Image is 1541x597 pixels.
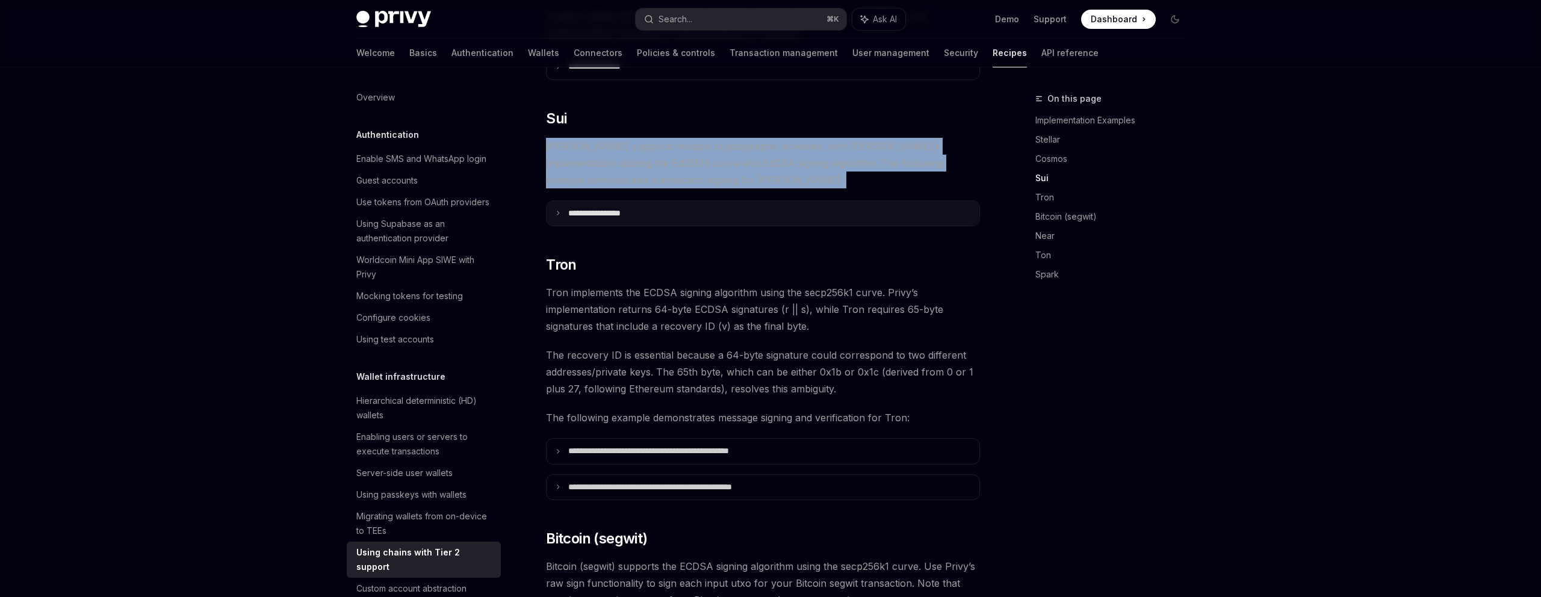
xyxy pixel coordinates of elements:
div: Server-side user wallets [356,466,453,480]
div: Search... [659,12,692,26]
span: Bitcoin (segwit) [546,529,647,548]
span: The recovery ID is essential because a 64-byte signature could correspond to two different addres... [546,347,980,397]
div: Overview [356,90,395,105]
a: API reference [1041,39,1099,67]
a: Spark [1035,265,1194,284]
a: User management [852,39,929,67]
img: dark logo [356,11,431,28]
button: Ask AI [852,8,905,30]
a: Using passkeys with wallets [347,484,501,506]
a: Bitcoin (segwit) [1035,207,1194,226]
span: Tron implements the ECDSA signing algorithm using the secp256k1 curve. Privy’s implementation ret... [546,284,980,335]
span: The following example demonstrates message signing and verification for Tron: [546,409,980,426]
span: Sui [546,109,566,128]
a: Stellar [1035,130,1194,149]
button: Toggle dark mode [1165,10,1185,29]
a: Tron [1035,188,1194,207]
a: Policies & controls [637,39,715,67]
div: Using test accounts [356,332,434,347]
a: Wallets [528,39,559,67]
a: Demo [995,13,1019,25]
span: [PERSON_NAME] supports multiple cryptographic schemes, with [PERSON_NAME]’s implementation utiliz... [546,138,980,188]
div: Using Supabase as an authentication provider [356,217,494,246]
div: Guest accounts [356,173,418,188]
a: Near [1035,226,1194,246]
div: Enabling users or servers to execute transactions [356,430,494,459]
a: Hierarchical deterministic (HD) wallets [347,390,501,426]
a: Ton [1035,246,1194,265]
a: Use tokens from OAuth providers [347,191,501,213]
div: Enable SMS and WhatsApp login [356,152,486,166]
button: Search...⌘K [636,8,846,30]
div: Using chains with Tier 2 support [356,545,494,574]
a: Recipes [993,39,1027,67]
a: Cosmos [1035,149,1194,169]
div: Hierarchical deterministic (HD) wallets [356,394,494,422]
span: Tron [546,255,577,274]
div: Mocking tokens for testing [356,289,463,303]
div: Worldcoin Mini App SIWE with Privy [356,253,494,282]
a: Overview [347,87,501,108]
a: Using chains with Tier 2 support [347,542,501,578]
a: Support [1034,13,1067,25]
a: Using Supabase as an authentication provider [347,213,501,249]
a: Implementation Examples [1035,111,1194,130]
span: On this page [1047,91,1102,106]
a: Migrating wallets from on-device to TEEs [347,506,501,542]
a: Authentication [451,39,513,67]
a: Mocking tokens for testing [347,285,501,307]
a: Sui [1035,169,1194,188]
span: Dashboard [1091,13,1137,25]
div: Use tokens from OAuth providers [356,195,489,209]
div: Configure cookies [356,311,430,325]
a: Worldcoin Mini App SIWE with Privy [347,249,501,285]
a: Security [944,39,978,67]
div: Using passkeys with wallets [356,487,467,502]
span: Ask AI [873,13,897,25]
a: Connectors [574,39,622,67]
a: Enabling users or servers to execute transactions [347,426,501,462]
a: Guest accounts [347,170,501,191]
a: Transaction management [730,39,838,67]
a: Dashboard [1081,10,1156,29]
h5: Authentication [356,128,419,142]
a: Welcome [356,39,395,67]
a: Using test accounts [347,329,501,350]
a: Enable SMS and WhatsApp login [347,148,501,170]
h5: Wallet infrastructure [356,370,445,384]
div: Migrating wallets from on-device to TEEs [356,509,494,538]
a: Basics [409,39,437,67]
a: Server-side user wallets [347,462,501,484]
span: ⌘ K [826,14,839,24]
a: Configure cookies [347,307,501,329]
